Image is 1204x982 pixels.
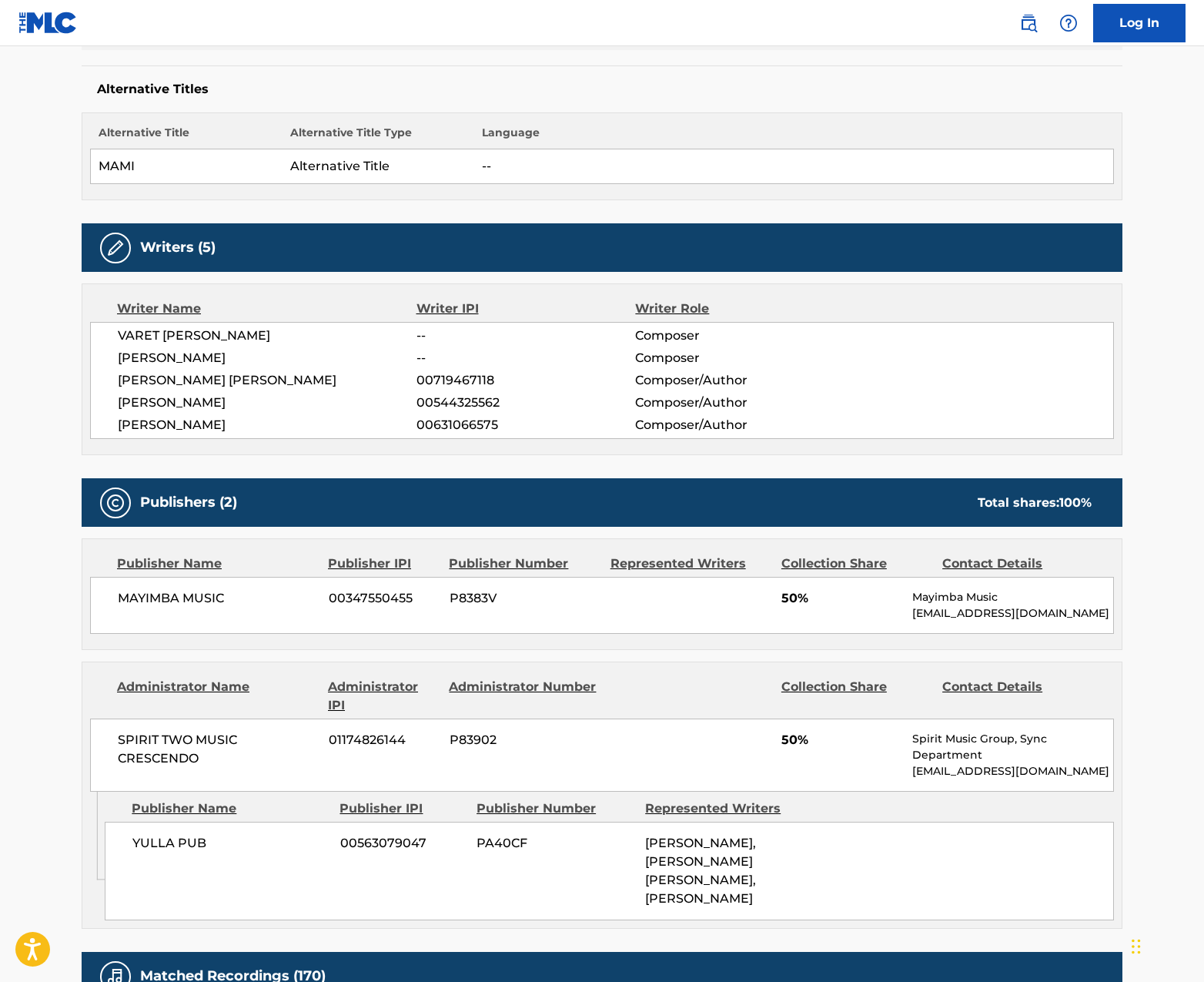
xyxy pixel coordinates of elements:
img: search [1019,14,1038,32]
div: Publisher Name [117,555,316,573]
span: PA40CF [477,834,634,853]
div: Contact Details [942,555,1092,573]
td: -- [474,149,1114,184]
span: P83902 [450,731,599,749]
div: Help [1053,8,1084,39]
span: VARET [PERSON_NAME] [118,327,416,345]
div: Administrator IPI [328,678,437,715]
img: Publishers [106,494,125,512]
iframe: Chat Widget [1127,908,1204,982]
span: 100 % [1059,495,1092,510]
a: Public Search [1013,8,1044,39]
span: -- [416,327,635,345]
div: Publisher IPI [328,555,437,573]
p: [EMAIL_ADDRESS][DOMAIN_NAME] [912,763,1113,779]
th: Alternative Title Type [283,125,474,149]
div: Represented Writers [610,555,770,573]
img: MLC Logo [18,12,78,34]
span: [PERSON_NAME] [118,394,416,412]
th: Language [474,125,1114,149]
td: MAMI [91,149,283,184]
span: P8383V [450,589,599,608]
div: Total shares: [978,494,1092,512]
div: Administrator Name [117,678,316,715]
span: Composer/Author [635,416,834,434]
div: Writer Role [635,300,834,318]
a: Log In [1093,4,1186,42]
div: Publisher Number [449,555,598,573]
span: [PERSON_NAME] [118,416,416,434]
div: Contact Details [942,678,1092,715]
span: SPIRIT TWO MUSIC CRESCENDO [118,731,317,768]
div: Writer Name [117,300,416,318]
img: help [1059,14,1078,32]
span: YULLA PUB [132,834,329,853]
span: 00544325562 [416,394,635,412]
div: Administrator Number [449,678,598,715]
span: -- [416,349,635,367]
span: MAYIMBA MUSIC [118,589,317,608]
p: [EMAIL_ADDRESS][DOMAIN_NAME] [912,605,1113,622]
div: Writer IPI [416,300,636,318]
span: Composer/Author [635,371,834,390]
span: [PERSON_NAME] [PERSON_NAME] [118,371,416,390]
div: Represented Writers [645,799,802,818]
span: 01174826144 [329,731,438,749]
p: Spirit Music Group, Sync Department [912,731,1113,763]
div: Collection Share [781,555,931,573]
th: Alternative Title [91,125,283,149]
img: Writers [106,239,125,257]
span: 00631066575 [416,416,635,434]
span: [PERSON_NAME] [118,349,416,367]
h5: Writers (5) [140,239,216,256]
span: 00719467118 [416,371,635,390]
span: 50% [781,731,901,749]
td: Alternative Title [283,149,474,184]
div: Publisher Number [477,799,634,818]
span: [PERSON_NAME], [PERSON_NAME] [PERSON_NAME], [PERSON_NAME] [645,836,756,906]
div: Drag [1132,923,1141,970]
h5: Alternative Titles [97,82,1107,97]
div: Collection Share [781,678,931,715]
h5: Publishers (2) [140,494,237,511]
span: 00563079047 [340,834,465,853]
span: Composer [635,327,834,345]
span: 00347550455 [329,589,438,608]
span: Composer [635,349,834,367]
div: Publisher IPI [339,799,465,818]
p: Mayimba Music [912,589,1113,605]
span: Composer/Author [635,394,834,412]
div: Publisher Name [132,799,328,818]
span: 50% [781,589,901,608]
